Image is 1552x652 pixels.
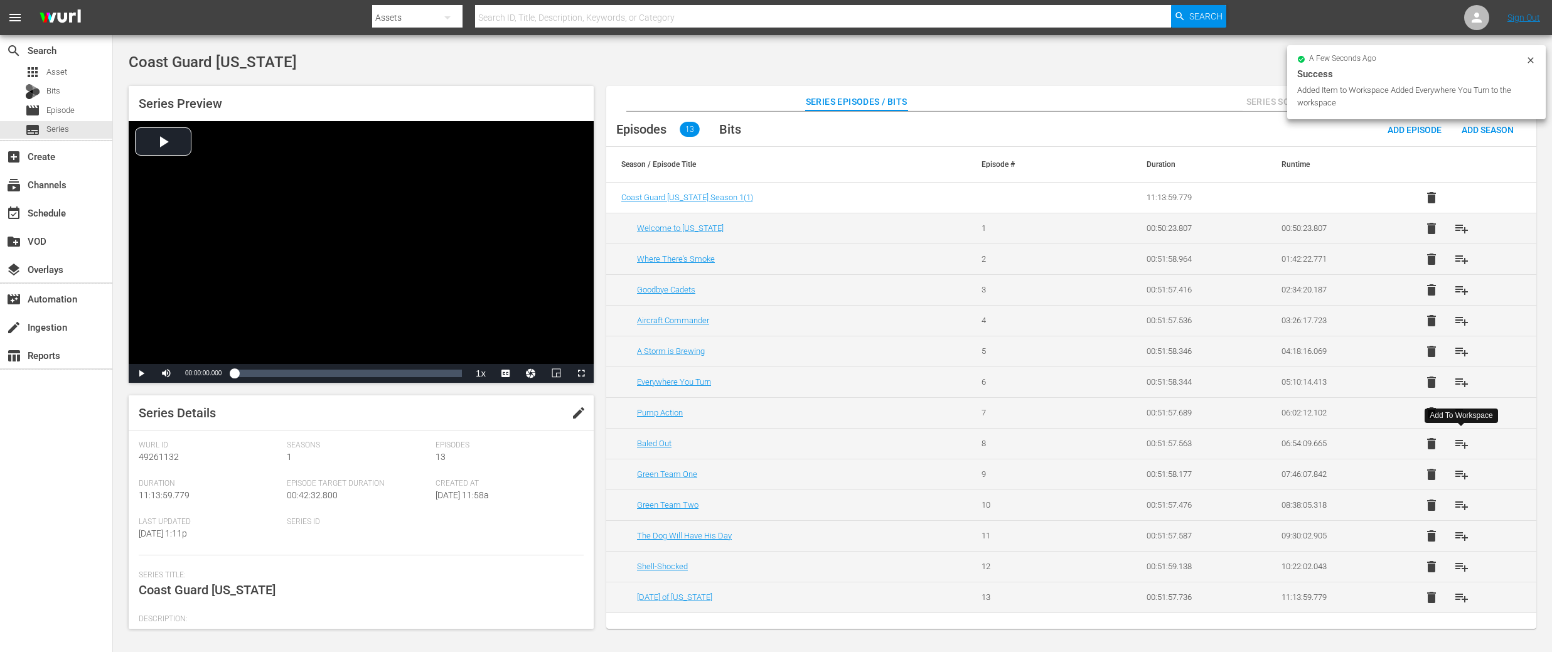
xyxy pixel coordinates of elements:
td: 12 [966,551,1101,582]
span: [DATE] 11:58a [436,490,489,500]
td: 09:30:02.905 [1266,520,1401,551]
button: playlist_add [1447,244,1477,274]
span: Overlays [6,262,21,277]
span: Series [25,122,40,137]
span: Duration [139,479,281,489]
span: Series [46,123,69,136]
td: 00:51:57.476 [1132,489,1266,520]
td: 5 [966,336,1101,366]
td: 2 [966,243,1101,274]
button: playlist_add [1447,490,1477,520]
span: playlist_add [1454,282,1469,297]
td: 4 [966,305,1101,336]
a: The Dog Will Have His Day [637,531,732,540]
span: Reports [6,348,21,363]
td: 06:02:12.102 [1266,397,1401,428]
span: 13 [680,122,700,137]
button: delete [1416,398,1447,428]
button: Mute [154,364,179,383]
button: playlist_add [1447,552,1477,582]
button: playlist_add [1447,275,1477,305]
span: Episodes [616,122,666,137]
span: playlist_add [1454,590,1469,605]
td: 00:51:57.563 [1132,428,1266,459]
td: 00:51:58.346 [1132,336,1266,366]
button: delete [1416,367,1447,397]
td: 00:51:58.177 [1132,459,1266,489]
th: Episode # [966,147,1101,182]
th: Season / Episode Title [606,147,966,182]
a: Aircraft Commander [637,316,709,325]
img: ans4CAIJ8jUAAAAAAAAAAAAAAAAAAAAAAAAgQb4GAAAAAAAAAAAAAAAAAAAAAAAAJMjXAAAAAAAAAAAAAAAAAAAAAAAAgAT5G... [30,3,90,33]
span: Episodes [436,441,577,451]
a: A Storm is Brewing [637,346,705,356]
span: Add Episode [1378,125,1452,135]
td: 00:51:57.587 [1132,520,1266,551]
button: Picture-in-Picture [543,364,569,383]
button: Add Episode [1378,118,1452,141]
span: delete [1424,313,1439,328]
button: delete [1416,183,1447,213]
a: Shell-Shocked [637,562,688,571]
span: Episode [25,103,40,118]
span: Series Preview [139,96,222,111]
td: 1 [966,213,1101,243]
td: 6 [966,366,1101,397]
td: 10:22:02.043 [1266,551,1401,582]
span: Episode [46,104,75,117]
span: Series Scheduling [1243,94,1337,110]
td: 00:51:57.689 [1132,397,1266,428]
th: Duration [1132,147,1266,182]
span: delete [1424,436,1439,451]
button: Jump To Time [518,364,543,383]
div: Video Player [129,121,594,383]
div: Add To Workspace [1430,410,1492,421]
a: Welcome to [US_STATE] [637,223,724,233]
button: playlist_add [1447,367,1477,397]
td: 13 [966,582,1101,612]
span: Search [6,43,21,58]
span: playlist_add [1454,528,1469,543]
td: 07:46:07.842 [1266,459,1401,489]
div: Added Item to Workspace Added Everywhere You Turn to the workspace [1297,84,1523,109]
td: 08:38:05.318 [1266,489,1401,520]
td: 9 [966,459,1101,489]
span: delete [1424,282,1439,297]
span: Asset [25,65,40,80]
button: delete [1416,244,1447,274]
button: playlist_add [1447,459,1477,489]
span: Series Title: [139,570,577,580]
span: delete [1424,559,1439,574]
button: delete [1416,582,1447,612]
a: Baled Out [637,439,672,448]
button: playlist_add [1447,398,1477,428]
td: 11 [966,520,1101,551]
button: playlist_add [1447,306,1477,336]
span: playlist_add [1454,467,1469,482]
td: 11:13:59.779 [1132,183,1266,213]
td: 00:51:59.138 [1132,551,1266,582]
button: delete [1416,429,1447,459]
span: delete [1424,528,1439,543]
button: Fullscreen [569,364,594,383]
button: Playback Rate [468,364,493,383]
span: Wurl Id [139,441,281,451]
a: Sign Out [1507,13,1540,23]
a: Green Team Two [637,500,698,510]
button: delete [1416,336,1447,366]
span: playlist_add [1454,559,1469,574]
td: 01:42:22.771 [1266,243,1401,274]
td: 7 [966,397,1101,428]
button: Captions [493,364,518,383]
button: playlist_add [1447,429,1477,459]
span: Series ID [287,517,429,527]
span: delete [1424,221,1439,236]
span: delete [1424,405,1439,420]
span: delete [1424,252,1439,267]
td: 02:34:20.187 [1266,274,1401,305]
span: Asset [46,66,67,78]
td: 11:13:59.779 [1266,582,1401,612]
button: playlist_add [1447,582,1477,612]
button: Search [1171,5,1226,28]
span: 13 [436,452,446,462]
